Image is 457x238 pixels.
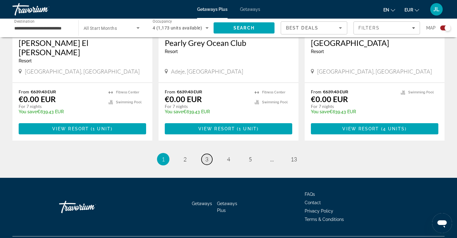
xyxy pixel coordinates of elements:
[171,68,243,75] span: Adeje, [GEOGRAPHIC_DATA]
[93,126,111,131] span: 1 unit
[311,123,438,134] button: View Resort(4 units)
[165,104,248,109] p: For 7 nights
[116,100,141,104] span: Swimming Pool
[165,123,292,134] button: View Resort(1 unit)
[262,90,285,94] span: Fitness Center
[19,109,37,114] span: You save
[52,126,89,131] span: View Resort
[165,109,248,114] p: €639.43 EUR
[428,3,445,16] button: User Menu
[311,109,329,114] span: You save
[89,126,113,131] span: ( )
[197,7,228,12] a: Getaways Plus
[426,24,436,32] span: Map
[19,123,146,134] button: View Resort(1 unit)
[165,94,202,104] p: €0.00 EUR
[153,25,202,30] span: 4 (1,173 units available)
[183,156,187,163] span: 2
[165,89,175,94] span: From
[262,100,288,104] span: Swimming Pool
[432,213,452,233] iframe: Bouton de lancement de la fenêtre de messagerie
[305,217,344,222] a: Terms & Conditions
[311,38,438,47] a: [GEOGRAPHIC_DATA]
[305,192,315,197] a: FAQs
[19,94,56,104] p: €0.00 EUR
[317,68,432,75] span: [GEOGRAPHIC_DATA], [GEOGRAPHIC_DATA]
[205,156,208,163] span: 3
[214,22,275,34] button: Search
[408,90,434,94] span: Swimming Pool
[291,156,297,163] span: 13
[358,25,380,30] span: Filters
[19,89,29,94] span: From
[19,58,32,63] span: Resort
[25,68,140,75] span: [GEOGRAPHIC_DATA], [GEOGRAPHIC_DATA]
[311,104,395,109] p: For 7 nights
[404,7,413,12] span: EUR
[383,5,395,14] button: Change language
[379,126,407,131] span: ( )
[227,156,230,163] span: 4
[19,104,102,109] p: For 7 nights
[31,89,56,94] span: €639.43 EUR
[217,201,237,213] a: Getaways Plus
[305,209,333,213] a: Privacy Policy
[19,38,146,57] a: [PERSON_NAME] El [PERSON_NAME]
[311,49,324,54] span: Resort
[342,126,379,131] span: View Resort
[235,126,259,131] span: ( )
[19,109,102,114] p: €639.43 EUR
[12,153,445,165] nav: Pagination
[239,126,257,131] span: 1 unit
[383,7,389,12] span: en
[286,24,342,32] mat-select: Sort by
[305,200,321,205] a: Contact
[433,6,440,12] span: JL
[165,49,178,54] span: Resort
[12,1,75,17] a: Travorium
[14,19,35,23] span: Destination
[311,94,348,104] p: €0.00 EUR
[311,109,395,114] p: €639.43 EUR
[270,156,274,163] span: ...
[177,89,202,94] span: €639.43 EUR
[353,21,420,34] button: Filters
[404,5,419,14] button: Change currency
[84,26,117,31] span: All Start Months
[165,38,292,47] a: Pearly Grey Ocean Club
[153,19,172,24] span: Occupancy
[383,126,405,131] span: 4 units
[233,25,255,30] span: Search
[59,198,121,216] a: Go Home
[162,156,165,163] span: 1
[116,90,139,94] span: Fitness Center
[240,7,260,12] a: Getaways
[311,89,321,94] span: From
[286,25,318,30] span: Best Deals
[14,25,70,32] input: Select destination
[249,156,252,163] span: 5
[192,201,212,206] a: Getaways
[165,109,183,114] span: You save
[323,89,348,94] span: €639.43 EUR
[198,126,235,131] span: View Resort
